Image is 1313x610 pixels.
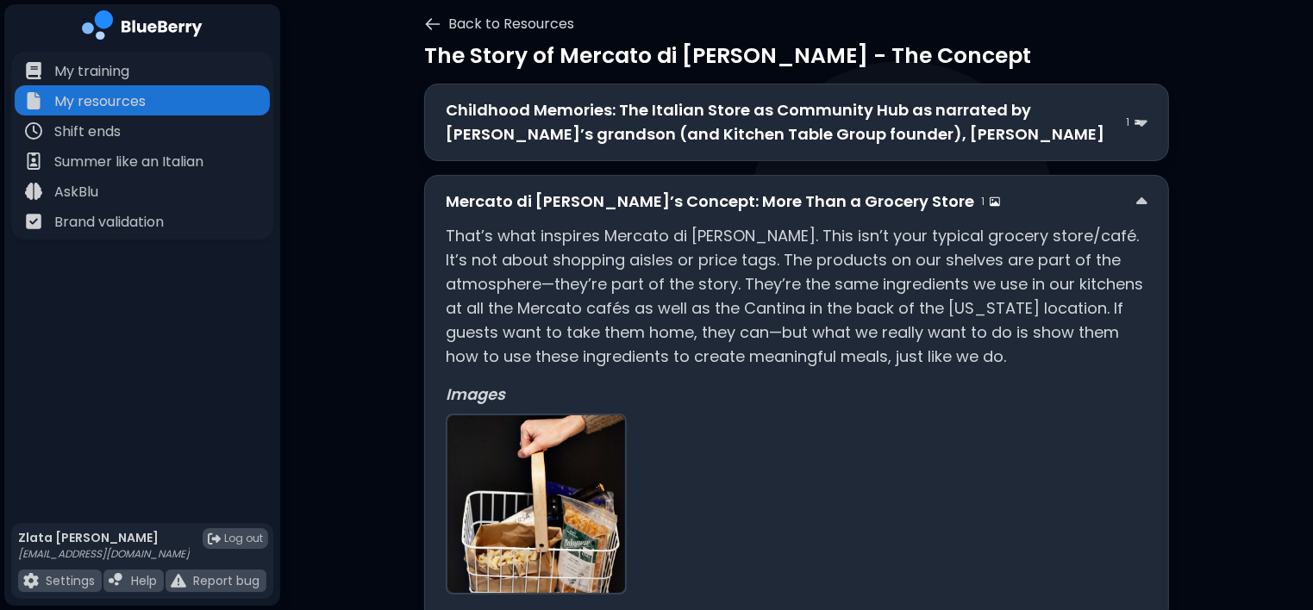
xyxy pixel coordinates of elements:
p: Brand validation [54,212,164,233]
p: Settings [46,573,95,588]
img: file icon [25,213,42,230]
img: image [990,196,1000,207]
img: file icon [109,573,124,588]
p: The Story of Mercato di [PERSON_NAME] - The Concept [424,41,1169,70]
img: down chevron [1136,193,1147,211]
img: file icon [25,92,42,109]
span: Log out [224,532,263,545]
p: That’s what inspires Mercato di [PERSON_NAME]. This isn’t your typical grocery store/café. It’s n... [446,224,1147,369]
img: Bolognese meal kit [447,415,625,593]
p: Images [446,383,1147,407]
img: image [1135,120,1140,125]
button: Back to Resources [424,14,574,34]
div: 1 [981,195,1000,209]
p: Childhood Memories: The Italian Store as Community Hub as narrated by [PERSON_NAME]’s grandson (a... [446,98,1119,146]
img: logout [208,532,221,545]
p: [EMAIL_ADDRESS][DOMAIN_NAME] [18,547,190,561]
p: AskBlu [54,182,98,202]
p: My training [54,61,129,82]
p: Zlata [PERSON_NAME] [18,530,190,545]
img: company logo [82,10,203,46]
p: My resources [54,91,146,112]
img: file icon [25,122,42,140]
p: Report bug [193,573,259,588]
img: down chevron [1136,114,1147,132]
p: Help [131,573,157,588]
p: Mercato di [PERSON_NAME]’s Concept: More Than a Grocery Store [446,190,974,214]
p: Shift ends [54,121,121,142]
img: file icon [23,573,39,588]
div: 1 [1126,115,1136,129]
img: file icon [25,152,42,170]
img: file icon [25,62,42,79]
p: Summer like an Italian [54,152,203,172]
img: file icon [171,573,186,588]
img: file icon [25,183,42,200]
